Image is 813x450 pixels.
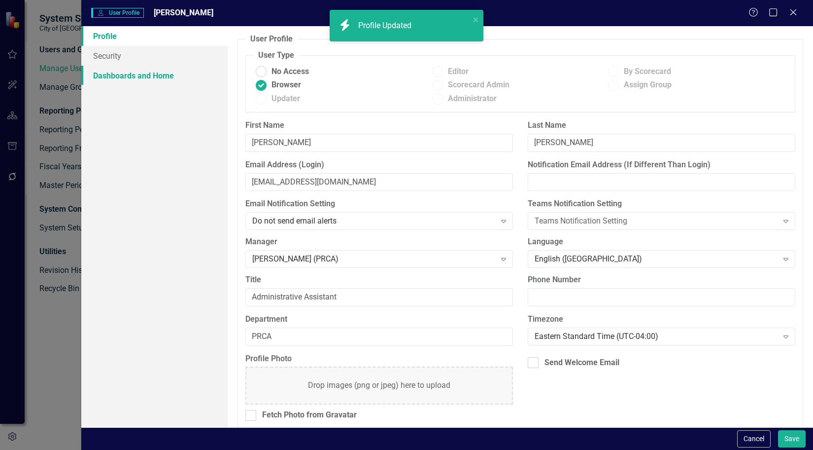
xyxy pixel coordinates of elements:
label: Last Name [528,120,795,131]
div: English ([GEOGRAPHIC_DATA]) [535,254,778,265]
div: Profile Updated [358,20,414,32]
div: Send Welcome Email [544,357,619,369]
a: Dashboards and Home [81,66,228,85]
legend: User Profile [245,34,298,45]
div: Drop images (png or jpeg) here to upload [308,380,450,391]
span: Scorecard Admin [448,79,509,91]
label: Language [528,236,795,248]
button: close [473,14,479,25]
span: Administrator [448,93,497,105]
div: Do not send email alerts [252,216,496,227]
span: User Profile [91,8,144,18]
legend: User Type [253,50,299,61]
span: No Access [271,66,309,77]
label: Email Notification Setting [245,198,513,210]
span: [PERSON_NAME] [154,8,213,17]
div: Eastern Standard Time (UTC-04:00) [535,331,778,342]
span: Browser [271,79,301,91]
label: Phone Number [528,274,795,286]
label: Title [245,274,513,286]
span: By Scorecard [624,66,671,77]
label: Teams Notification Setting [528,198,795,210]
label: Department [245,314,513,325]
span: Editor [448,66,469,77]
label: Timezone [528,314,795,325]
div: [PERSON_NAME] (PRCA) [252,254,496,265]
label: First Name [245,120,513,131]
span: Updater [271,93,300,105]
span: Assign Group [624,79,672,91]
div: Teams Notification Setting [535,216,778,227]
label: Manager [245,236,513,248]
label: Notification Email Address (If Different Than Login) [528,159,795,171]
label: Email Address (Login) [245,159,513,171]
div: Fetch Photo from Gravatar [262,410,357,421]
label: Profile Photo [245,353,513,365]
button: Cancel [737,430,771,448]
a: Profile [81,26,228,46]
a: Security [81,46,228,66]
button: Save [778,430,806,448]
